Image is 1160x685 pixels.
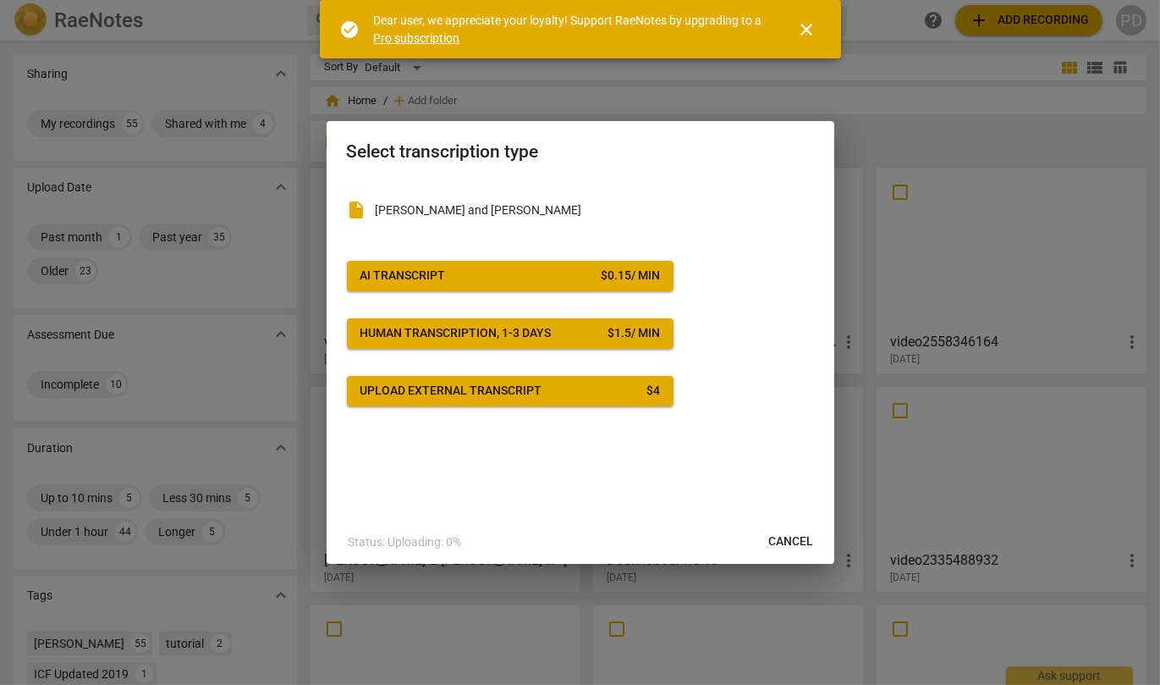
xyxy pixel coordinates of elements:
[347,141,814,163] h2: Select transcription type
[340,19,360,40] span: check_circle
[347,200,367,220] span: insert_drive_file
[349,533,462,551] p: Status: Uploading: 0%
[360,325,552,342] div: Human transcription, 1-3 days
[769,533,814,550] span: Cancel
[360,383,542,400] div: Upload external transcript
[374,12,767,47] div: Dear user, we appreciate your loyalty! Support RaeNotes by upgrading to a
[787,9,827,50] button: Close
[601,268,660,284] div: $ 0.15 / min
[374,31,460,45] a: Pro subscription
[646,383,660,400] div: $ 4
[376,202,814,219] p: Jeremy Hakansson and Paula Dyson
[797,19,817,40] span: close
[360,268,446,284] div: AI Transcript
[607,325,660,342] div: $ 1.5 / min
